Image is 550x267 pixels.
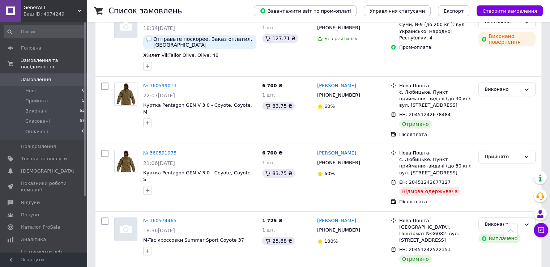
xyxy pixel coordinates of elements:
[24,11,87,17] div: Ваш ID: 4074249
[485,153,521,161] div: Прийнято
[399,120,432,128] div: Отримано
[114,82,137,106] a: Фото товару
[399,131,473,138] div: Післяплата
[153,36,253,48] span: Отправьте поскорее. Заказ оплатил. [GEOGRAPHIC_DATA]
[399,199,473,205] div: Післяплата
[25,118,50,124] span: Скасовані
[324,36,358,41] span: Без рейтингу
[399,247,451,252] span: ЕН: 20451242522353
[438,5,470,16] button: Експорт
[25,108,48,114] span: Виконані
[143,25,175,31] span: 18:34[DATE]
[143,52,218,58] a: Жилет VikTailor Olive, Olive, 46
[143,150,176,156] a: № 360591975
[21,156,67,162] span: Товари та послуги
[485,221,521,228] div: Виконано
[399,255,432,263] div: Отримано
[115,150,137,173] img: Фото товару
[534,223,548,237] button: Чат з покупцем
[324,103,335,109] span: 60%
[262,34,298,43] div: 127.71 ₴
[80,118,85,124] span: 67
[399,89,473,109] div: с. Любицьке, Пункт приймання-видачі (до 30 кг): вул. [STREET_ADDRESS]
[399,150,473,156] div: Нова Пошта
[370,8,425,14] span: Управління статусами
[21,57,87,70] span: Замовлення та повідомлення
[399,44,473,51] div: Пром-оплата
[143,83,176,88] a: № 360599013
[21,236,46,243] span: Аналітика
[82,88,85,94] span: 0
[114,150,137,173] a: Фото товару
[485,18,521,26] div: Скасовано
[262,237,295,245] div: 25.88 ₴
[399,179,451,185] span: ЕН: 20451242677127
[262,25,275,30] span: 1 шт.
[82,128,85,135] span: 0
[316,225,362,235] div: [PHONE_NUMBER]
[324,238,338,244] span: 100%
[21,168,74,174] span: [DEMOGRAPHIC_DATA]
[262,102,295,110] div: 83.75 ₴
[316,23,362,33] div: [PHONE_NUMBER]
[317,217,356,224] a: [PERSON_NAME]
[262,83,282,88] span: 6 700 ₴
[262,227,275,233] span: 1 шт.
[143,160,175,166] span: 21:06[DATE]
[316,90,362,100] div: [PHONE_NUMBER]
[262,160,275,165] span: 1 шт.
[262,218,282,223] span: 1 725 ₴
[146,36,152,42] img: :speech_balloon:
[399,224,473,244] div: [GEOGRAPHIC_DATA], Поштомат №36082: вул. [STREET_ADDRESS]
[444,8,464,14] span: Експорт
[21,143,56,150] span: Повідомлення
[143,170,252,182] a: Куртка Pentagon GEN V 3.0 - Coyote, Coyote, S
[469,8,543,13] a: Створити замовлення
[482,8,537,14] span: Створити замовлення
[143,93,175,98] span: 22:07[DATE]
[324,171,335,176] span: 60%
[477,5,543,16] button: Створити замовлення
[478,32,536,46] div: Виконано повернення
[25,98,48,104] span: Прийняті
[21,212,40,218] span: Покупці
[399,187,461,196] div: Відмова одержувача
[24,4,78,11] span: GenerALL
[399,82,473,89] div: Нова Пошта
[262,150,282,156] span: 6 700 ₴
[399,112,451,117] span: ЕН: 20451242678484
[21,224,60,230] span: Каталог ProSale
[399,156,473,176] div: с. Любицьке, Пункт приймання-видачі (до 30 кг): вул. [STREET_ADDRESS]
[80,108,85,114] span: 63
[143,237,244,243] a: M-Tac кроссовки Summer Sport Coyote 37
[21,180,67,193] span: Показники роботи компанії
[108,7,182,15] h1: Список замовлень
[114,217,137,241] a: Фото товару
[21,76,51,83] span: Замовлення
[82,98,85,104] span: 5
[25,128,48,135] span: Оплачені
[260,8,351,14] span: Завантажити звіт по пром-оплаті
[317,82,356,89] a: [PERSON_NAME]
[4,25,85,38] input: Пошук
[317,150,356,157] a: [PERSON_NAME]
[25,88,36,94] span: Нові
[262,169,295,178] div: 83.75 ₴
[21,199,40,206] span: Відгуки
[115,83,137,105] img: Фото товару
[21,249,67,262] span: Інструменти веб-майстра та SEO
[21,45,41,51] span: Головна
[254,5,357,16] button: Завантажити звіт по пром-оплаті
[478,234,520,243] div: Виплачено
[399,21,473,41] div: Суми, №9 (до 200 кг ): вул. Української Народної Республіки, 4
[399,217,473,224] div: Нова Пошта
[143,102,252,115] a: Куртка Pentagon GEN V 3.0 - Coyote, Coyote, M
[114,15,137,38] a: Фото товару
[364,5,431,16] button: Управління статусами
[115,218,137,240] img: Фото товару
[485,86,521,93] div: Виконано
